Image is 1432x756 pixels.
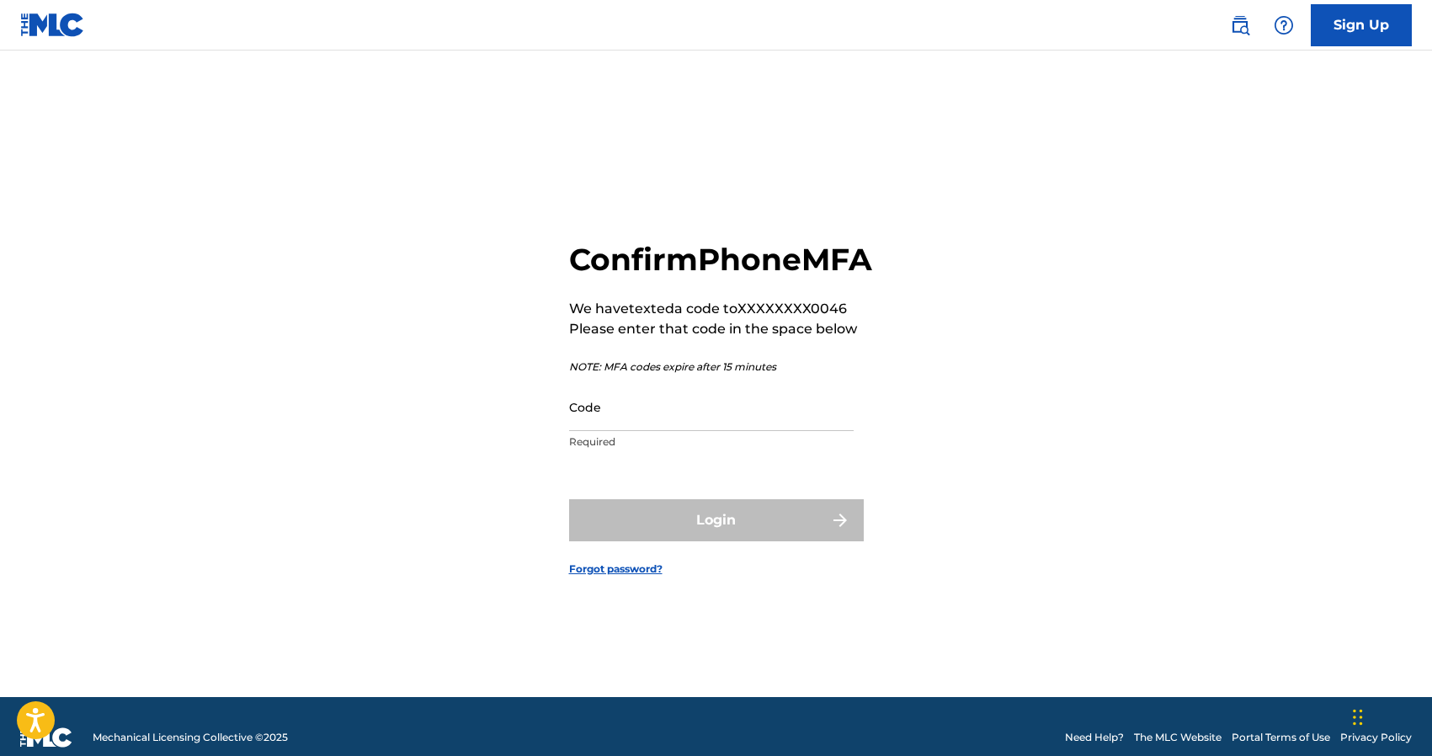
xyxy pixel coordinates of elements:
a: Portal Terms of Use [1232,730,1330,745]
img: help [1274,15,1294,35]
h2: Confirm Phone MFA [569,241,872,279]
a: Privacy Policy [1340,730,1412,745]
div: Arrastrar [1353,692,1363,743]
div: Help [1267,8,1301,42]
a: The MLC Website [1134,730,1222,745]
iframe: Chat Widget [1348,675,1432,756]
a: Public Search [1223,8,1257,42]
a: Need Help? [1065,730,1124,745]
img: search [1230,15,1250,35]
img: logo [20,727,72,748]
span: Mechanical Licensing Collective © 2025 [93,730,288,745]
p: Required [569,434,854,450]
a: Forgot password? [569,562,663,577]
p: NOTE: MFA codes expire after 15 minutes [569,359,872,375]
div: Widget de chat [1348,675,1432,756]
a: Sign Up [1311,4,1412,46]
p: We have texted a code to XXXXXXXX0046 [569,299,872,319]
p: Please enter that code in the space below [569,319,872,339]
img: MLC Logo [20,13,85,37]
